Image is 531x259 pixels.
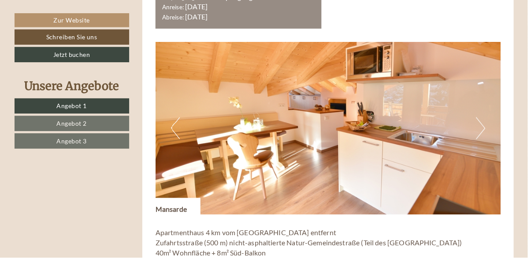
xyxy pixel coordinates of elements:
span: Angebot 3 [57,138,87,146]
span: Angebot 1 [57,103,87,110]
small: Abreise: [163,14,185,21]
a: Jetzt buchen [15,47,130,63]
img: image [156,42,504,216]
b: [DATE] [186,2,209,11]
div: Apartments Fuchsmaurer [14,26,138,33]
a: Schreiben Sie uns [15,30,130,45]
small: Anreise: [163,4,185,11]
div: Mansarde [156,199,201,216]
b: [DATE] [186,12,209,21]
span: Angebot 2 [57,120,87,128]
a: Zur Website [15,13,130,27]
button: Next [479,118,488,140]
div: Unsere Angebote [15,78,130,94]
div: [DATE] [157,7,190,22]
button: Previous [172,118,181,140]
small: 18:36 [14,43,138,49]
div: Guten Tag, wie können wir Ihnen helfen? [7,24,143,51]
button: Senden [299,233,347,248]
